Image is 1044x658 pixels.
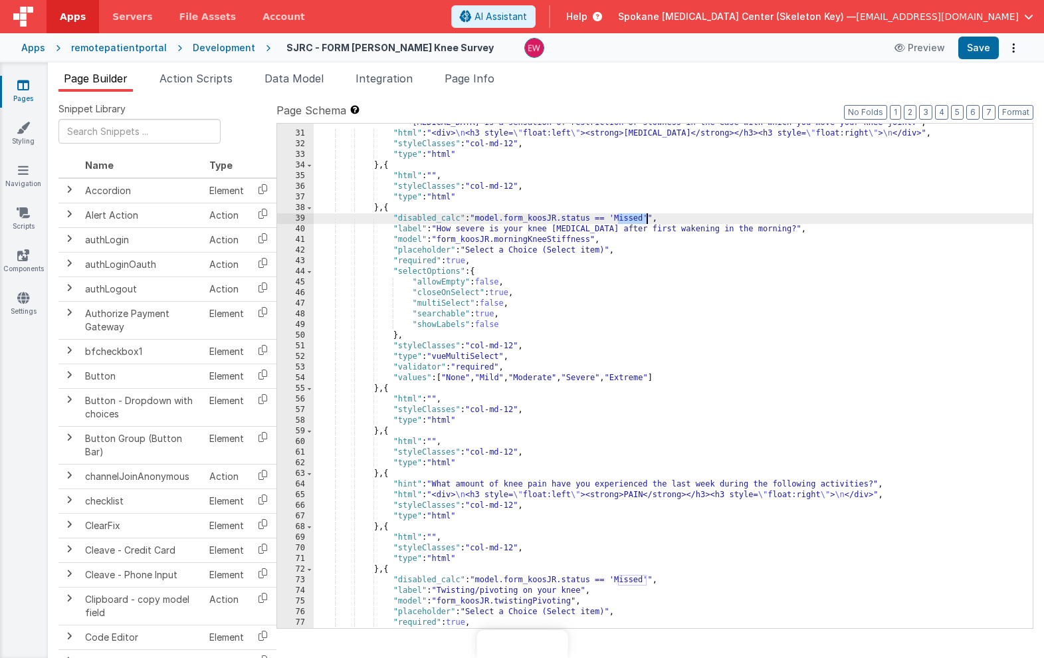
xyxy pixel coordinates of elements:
[277,543,314,554] div: 70
[209,160,233,171] span: Type
[193,41,255,55] div: Development
[277,288,314,298] div: 46
[566,10,587,23] span: Help
[204,227,249,252] td: Action
[204,301,249,339] td: Element
[958,37,999,59] button: Save
[204,489,249,513] td: Element
[277,267,314,277] div: 44
[356,72,413,85] span: Integration
[935,105,948,120] button: 4
[277,330,314,341] div: 50
[80,276,204,301] td: authLogout
[277,522,314,532] div: 68
[204,276,249,301] td: Action
[277,298,314,309] div: 47
[277,532,314,543] div: 69
[277,437,314,447] div: 60
[277,320,314,330] div: 49
[80,339,204,364] td: bfcheckbox1
[277,341,314,352] div: 51
[618,10,1033,23] button: Spokane [MEDICAL_DATA] Center (Skeleton Key) — [EMAIL_ADDRESS][DOMAIN_NAME]
[951,105,964,120] button: 5
[277,128,314,139] div: 31
[80,538,204,562] td: Cleave - Credit Card
[264,72,324,85] span: Data Model
[276,102,346,118] span: Page Schema
[277,309,314,320] div: 48
[277,564,314,575] div: 72
[451,5,536,28] button: AI Assistant
[80,464,204,489] td: channelJoinAnonymous
[204,562,249,587] td: Element
[204,364,249,388] td: Element
[277,500,314,511] div: 66
[277,160,314,171] div: 34
[85,160,114,171] span: Name
[80,426,204,464] td: Button Group (Button Bar)
[204,388,249,426] td: Element
[277,458,314,469] div: 62
[64,72,128,85] span: Page Builder
[277,426,314,437] div: 59
[80,203,204,227] td: Alert Action
[71,41,167,55] div: remotepatientportal
[277,181,314,192] div: 36
[277,235,314,245] div: 41
[277,469,314,479] div: 63
[919,105,932,120] button: 3
[277,352,314,362] div: 52
[277,373,314,384] div: 54
[204,538,249,562] td: Element
[204,587,249,625] td: Action
[277,203,314,213] div: 38
[204,513,249,538] td: Element
[60,10,86,23] span: Apps
[1004,39,1023,57] button: Options
[112,10,152,23] span: Servers
[277,447,314,458] div: 61
[80,625,204,649] td: Code Editor
[80,489,204,513] td: checklist
[80,364,204,388] td: Button
[277,596,314,607] div: 75
[277,150,314,160] div: 33
[277,607,314,617] div: 76
[277,617,314,628] div: 77
[277,405,314,415] div: 57
[204,252,249,276] td: Action
[277,362,314,373] div: 53
[277,511,314,522] div: 67
[204,426,249,464] td: Element
[58,102,126,116] span: Snippet Library
[525,39,544,57] img: daf6185105a2932719d0487c37da19b1
[277,224,314,235] div: 40
[904,105,916,120] button: 2
[277,213,314,224] div: 39
[998,105,1033,120] button: Format
[204,464,249,489] td: Action
[277,245,314,256] div: 42
[204,339,249,364] td: Element
[277,277,314,288] div: 45
[179,10,237,23] span: File Assets
[277,479,314,490] div: 64
[474,10,527,23] span: AI Assistant
[844,105,887,120] button: No Folds
[58,119,221,144] input: Search Snippets ...
[890,105,901,120] button: 1
[80,587,204,625] td: Clipboard - copy model field
[80,227,204,252] td: authLogin
[966,105,980,120] button: 6
[21,41,45,55] div: Apps
[80,388,204,426] td: Button - Dropdown with choices
[856,10,1019,23] span: [EMAIL_ADDRESS][DOMAIN_NAME]
[204,625,249,649] td: Element
[887,37,953,58] button: Preview
[286,43,494,53] h4: SJRC - FORM [PERSON_NAME] Knee Survey
[277,394,314,405] div: 56
[80,513,204,538] td: ClearFix
[277,415,314,426] div: 58
[80,562,204,587] td: Cleave - Phone Input
[277,490,314,500] div: 65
